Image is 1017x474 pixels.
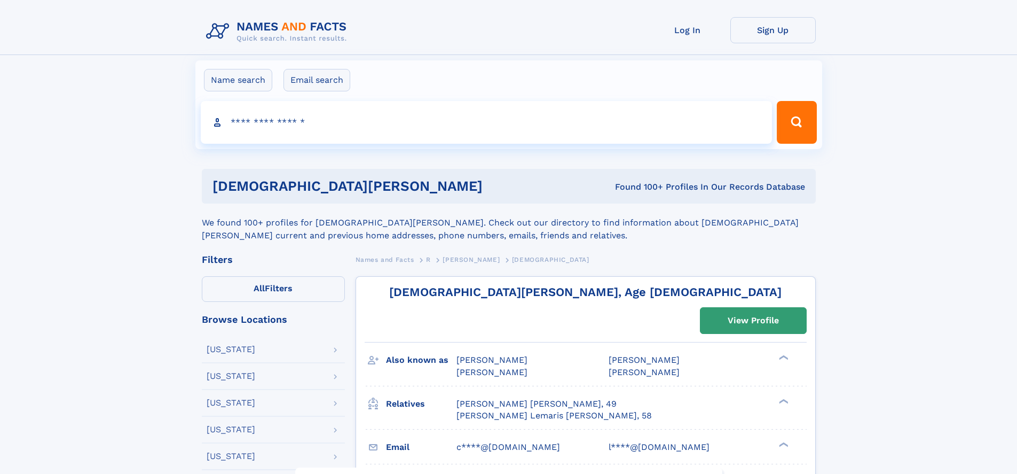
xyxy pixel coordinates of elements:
[512,256,589,263] span: [DEMOGRAPHIC_DATA]
[202,204,816,242] div: We found 100+ profiles for [DEMOGRAPHIC_DATA][PERSON_NAME]. Check out our directory to find infor...
[777,101,816,144] button: Search Button
[207,372,255,380] div: [US_STATE]
[202,315,345,324] div: Browse Locations
[426,256,431,263] span: R
[443,256,500,263] span: [PERSON_NAME]
[609,355,680,365] span: [PERSON_NAME]
[386,395,456,413] h3: Relatives
[386,351,456,369] h3: Also known as
[207,425,255,434] div: [US_STATE]
[356,253,414,266] a: Names and Facts
[776,354,789,361] div: ❯
[283,69,350,91] label: Email search
[386,438,456,456] h3: Email
[730,17,816,43] a: Sign Up
[207,399,255,407] div: [US_STATE]
[456,410,652,422] a: [PERSON_NAME] Lemaris [PERSON_NAME], 58
[456,367,527,377] span: [PERSON_NAME]
[204,69,272,91] label: Name search
[645,17,730,43] a: Log In
[202,17,356,46] img: Logo Names and Facts
[776,398,789,405] div: ❯
[254,283,265,293] span: All
[776,441,789,448] div: ❯
[609,367,680,377] span: [PERSON_NAME]
[728,308,779,333] div: View Profile
[201,101,772,144] input: search input
[202,255,345,265] div: Filters
[389,285,782,299] a: [DEMOGRAPHIC_DATA][PERSON_NAME], Age [DEMOGRAPHIC_DATA]
[549,181,805,193] div: Found 100+ Profiles In Our Records Database
[456,398,617,410] a: [PERSON_NAME] [PERSON_NAME], 49
[426,253,431,266] a: R
[443,253,500,266] a: [PERSON_NAME]
[456,355,527,365] span: [PERSON_NAME]
[207,345,255,354] div: [US_STATE]
[212,180,549,193] h1: [DEMOGRAPHIC_DATA][PERSON_NAME]
[207,452,255,461] div: [US_STATE]
[202,276,345,302] label: Filters
[700,308,806,333] a: View Profile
